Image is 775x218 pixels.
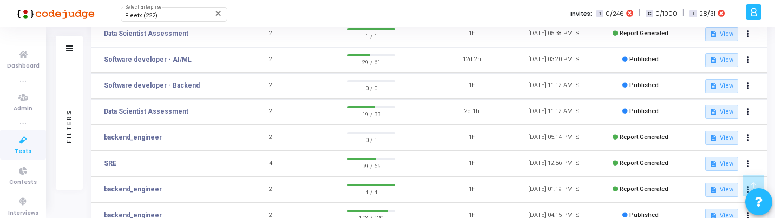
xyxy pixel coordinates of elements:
[347,160,396,171] span: 39 / 65
[229,47,313,73] td: 2
[514,99,597,125] td: [DATE] 11:12 AM IST
[430,21,514,47] td: 1h
[430,177,514,203] td: 1h
[705,79,738,93] button: View
[629,82,659,89] span: Published
[682,8,684,19] span: |
[430,125,514,151] td: 1h
[710,82,717,90] mat-icon: description
[14,3,95,24] img: logo
[347,134,396,145] span: 0 / 1
[705,105,738,119] button: View
[430,73,514,99] td: 1h
[104,158,116,168] a: SRE
[229,21,313,47] td: 2
[710,108,717,116] mat-icon: description
[620,160,668,167] span: Report Generated
[125,12,157,19] span: Fleetx (222)
[430,47,514,73] td: 12d 2h
[229,125,313,151] td: 2
[710,30,717,38] mat-icon: description
[710,186,717,194] mat-icon: description
[104,184,162,194] a: backend_engineer
[104,133,162,142] a: backend_engineer
[347,56,396,67] span: 29 / 61
[104,107,188,116] a: Data Scientist Assessment
[705,131,738,145] button: View
[14,104,32,114] span: Admin
[629,108,659,115] span: Published
[514,47,597,73] td: [DATE] 03:20 PM IST
[646,10,653,18] span: C
[9,178,37,187] span: Contests
[570,9,592,18] label: Invites:
[620,134,668,141] span: Report Generated
[347,82,396,93] span: 0 / 0
[7,62,40,71] span: Dashboard
[347,186,396,197] span: 4 / 4
[705,53,738,67] button: View
[620,30,668,37] span: Report Generated
[229,99,313,125] td: 2
[629,56,659,63] span: Published
[705,27,738,41] button: View
[655,9,677,18] span: 0/1000
[104,55,192,64] a: Software developer - AI/ML
[606,9,624,18] span: 0/246
[229,177,313,203] td: 2
[104,29,188,38] a: Data Scientist Assessment
[699,9,715,18] span: 28/31
[710,134,717,142] mat-icon: description
[514,177,597,203] td: [DATE] 01:19 PM IST
[514,73,597,99] td: [DATE] 11:12 AM IST
[8,209,38,218] span: Interviews
[15,147,31,156] span: Tests
[710,160,717,168] mat-icon: description
[710,56,717,64] mat-icon: description
[214,9,223,18] mat-icon: Clear
[104,81,200,90] a: Software developer - Backend
[705,157,738,171] button: View
[347,30,396,41] span: 1 / 1
[64,67,74,186] div: Filters
[689,10,697,18] span: I
[514,151,597,177] td: [DATE] 12:56 PM IST
[430,151,514,177] td: 1h
[705,183,738,197] button: View
[430,99,514,125] td: 2d 1h
[514,21,597,47] td: [DATE] 05:38 PM IST
[347,108,396,119] span: 19 / 33
[620,186,668,193] span: Report Generated
[639,8,640,19] span: |
[229,73,313,99] td: 2
[514,125,597,151] td: [DATE] 05:14 PM IST
[596,10,603,18] span: T
[229,151,313,177] td: 4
